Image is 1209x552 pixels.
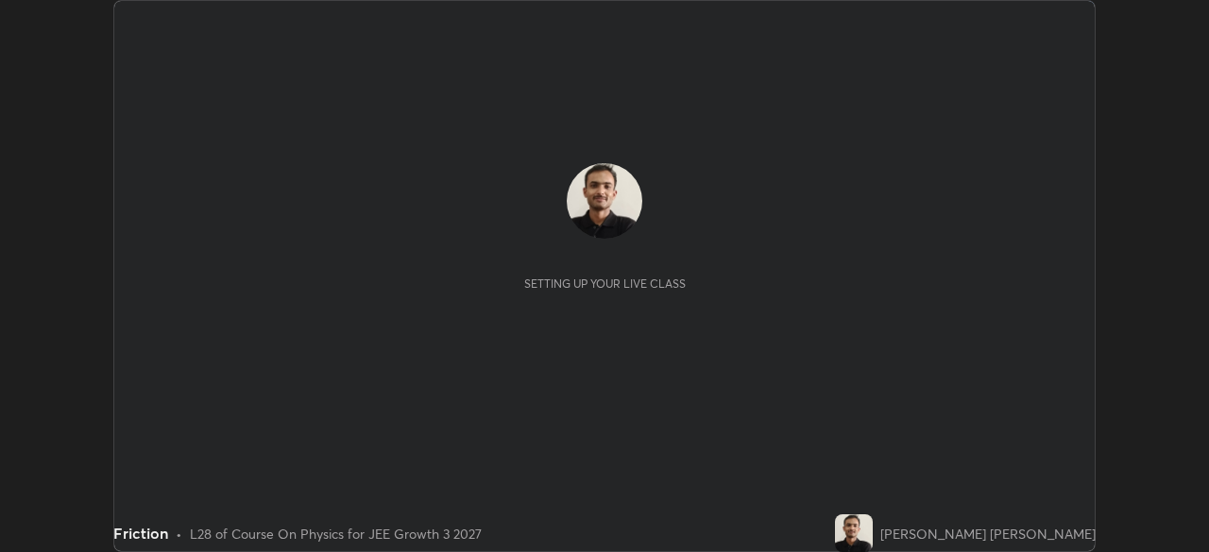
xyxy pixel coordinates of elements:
div: Friction [113,522,168,544]
div: • [176,524,182,544]
div: [PERSON_NAME] [PERSON_NAME] [880,524,1096,544]
div: Setting up your live class [524,276,686,291]
div: L28 of Course On Physics for JEE Growth 3 2027 [190,524,482,544]
img: 2cc62f2a7992406d895b4c832009be1c.jpg [835,514,873,552]
img: 2cc62f2a7992406d895b4c832009be1c.jpg [567,163,642,239]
